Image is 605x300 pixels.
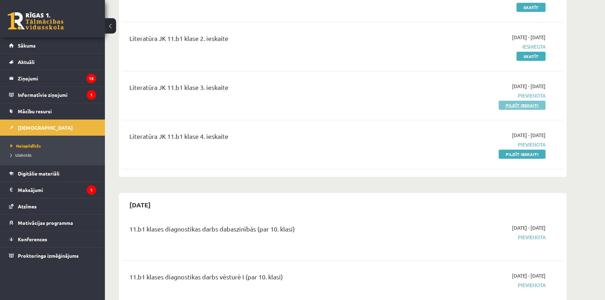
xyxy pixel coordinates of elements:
a: Maksājumi1 [9,182,96,198]
span: [DEMOGRAPHIC_DATA] [18,124,73,131]
a: Pildīt ieskaiti [499,101,546,110]
legend: Maksājumi [18,182,96,198]
a: Mācību resursi [9,103,96,119]
div: Literatūra JK 11.b1 klase 4. ieskaite [129,131,403,144]
a: Proktoringa izmēģinājums [9,248,96,264]
span: Pievienota [414,234,546,241]
span: [DATE] - [DATE] [512,224,546,231]
span: [DATE] - [DATE] [512,272,546,279]
legend: Ziņojumi [18,70,96,86]
span: Mācību resursi [18,108,52,114]
a: Digitālie materiāli [9,165,96,181]
span: Neizpildītās [10,143,41,149]
a: Aktuāli [9,54,96,70]
span: [DATE] - [DATE] [512,83,546,90]
a: Skatīt [517,3,546,12]
a: Sākums [9,37,96,53]
i: 1 [87,90,96,100]
a: Konferences [9,231,96,247]
span: Konferences [18,236,47,242]
a: Izlabotās [10,152,98,158]
a: [DEMOGRAPHIC_DATA] [9,120,96,136]
div: 11.b1 klases diagnostikas darbs vēsturē I (par 10. klasi) [129,272,403,285]
a: Informatīvie ziņojumi1 [9,87,96,103]
a: Ziņojumi15 [9,70,96,86]
div: 11.b1 klases diagnostikas darbs dabaszinībās (par 10. klasi) [129,224,403,237]
legend: Informatīvie ziņojumi [18,87,96,103]
a: Rīgas 1. Tālmācības vidusskola [8,12,64,30]
div: Literatūra JK 11.b1 klase 3. ieskaite [129,83,403,95]
span: Digitālie materiāli [18,170,59,177]
i: 15 [86,74,96,83]
a: Skatīt [517,52,546,61]
span: Atzīmes [18,203,37,209]
span: Aktuāli [18,59,35,65]
span: Proktoringa izmēģinājums [18,252,79,259]
span: Izlabotās [10,152,31,158]
a: Motivācijas programma [9,215,96,231]
i: 1 [87,185,96,195]
a: Pildīt ieskaiti [499,150,546,159]
span: Pievienota [414,92,546,99]
span: [DATE] - [DATE] [512,34,546,41]
a: Neizpildītās [10,143,98,149]
span: Pievienota [414,281,546,289]
span: Iesniegta [414,43,546,50]
div: Literatūra JK 11.b1 klase 2. ieskaite [129,34,403,47]
span: Pievienota [414,141,546,148]
span: [DATE] - [DATE] [512,131,546,139]
h2: [DATE] [122,197,158,213]
span: Motivācijas programma [18,220,73,226]
span: Sākums [18,42,36,49]
a: Atzīmes [9,198,96,214]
